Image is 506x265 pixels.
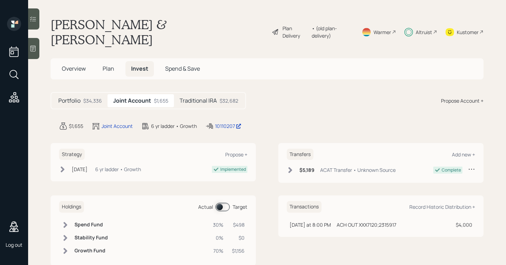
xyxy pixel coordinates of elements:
[59,149,85,160] h6: Strategy
[312,25,353,39] div: • (old plan-delivery)
[198,203,213,211] div: Actual
[232,247,245,254] div: $1,156
[6,241,22,248] div: Log out
[213,234,223,241] div: 0%
[442,167,461,173] div: Complete
[215,122,241,130] div: 10110207
[62,65,86,72] span: Overview
[232,221,245,228] div: $498
[220,97,238,104] div: $32,682
[287,201,322,213] h6: Transactions
[58,97,80,104] h5: Portfolio
[287,149,313,160] h6: Transfers
[83,97,102,104] div: $34,336
[74,235,108,241] h6: Stability Fund
[299,167,314,173] h6: $5,189
[213,221,223,228] div: 30%
[290,221,331,228] div: [DATE] at 8:00 PM
[151,122,197,130] div: 6 yr ladder • Growth
[409,203,475,210] div: Record Historic Distribution +
[74,222,108,228] h6: Spend Fund
[113,97,151,104] h5: Joint Account
[59,201,84,213] h6: Holdings
[457,28,479,36] div: Kustomer
[320,166,396,174] div: ACAT Transfer • Unknown Source
[103,65,114,72] span: Plan
[283,25,309,39] div: Plan Delivery
[165,65,200,72] span: Spend & Save
[225,151,247,158] div: Propose +
[51,17,266,47] h1: [PERSON_NAME] & [PERSON_NAME]
[220,166,246,173] div: Implemented
[180,97,217,104] h5: Traditional IRA
[69,122,83,130] div: $1,655
[95,166,141,173] div: 6 yr ladder • Growth
[452,151,475,158] div: Add new +
[441,97,484,104] div: Propose Account +
[102,122,133,130] div: Joint Account
[74,248,108,254] h6: Growth Fund
[131,65,148,72] span: Invest
[337,221,396,228] div: ACH OUT XXX7120;2315917
[416,28,432,36] div: Altruist
[213,247,223,254] div: 70%
[72,166,87,173] div: [DATE]
[154,97,168,104] div: $1,655
[232,234,245,241] div: $0
[233,203,247,211] div: Target
[456,221,472,228] div: $4,000
[374,28,391,36] div: Warmer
